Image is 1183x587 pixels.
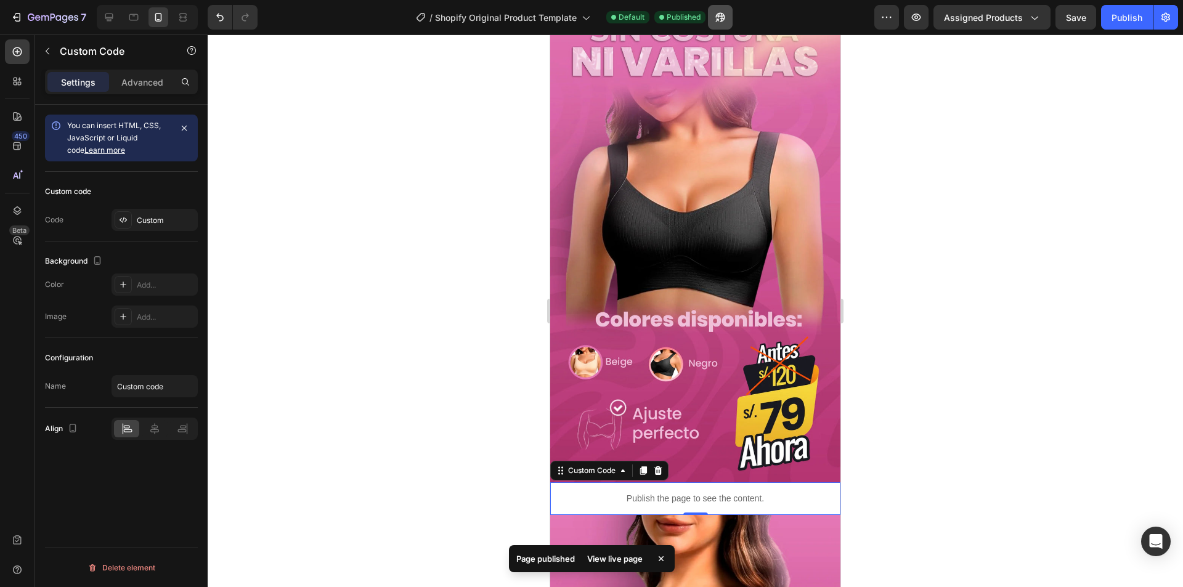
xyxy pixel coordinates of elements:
span: You can insert HTML, CSS, JavaScript or Liquid code [67,121,161,155]
div: Open Intercom Messenger [1141,527,1171,556]
iframe: Design area [550,34,840,587]
p: Advanced [121,76,163,89]
div: Name [45,381,66,392]
div: Undo/Redo [208,5,258,30]
div: Align [45,421,80,437]
span: Assigned Products [944,11,1023,24]
div: Add... [137,312,195,323]
p: 7 [81,10,86,25]
p: Settings [61,76,96,89]
p: Custom Code [60,44,165,59]
a: Learn more [84,145,125,155]
div: Custom code [45,186,91,197]
div: Delete element [87,561,155,575]
button: 7 [5,5,92,30]
button: Delete element [45,558,198,578]
div: Publish [1112,11,1142,24]
button: Assigned Products [933,5,1051,30]
span: / [429,11,433,24]
div: Configuration [45,352,93,363]
span: Published [667,12,701,23]
button: Publish [1101,5,1153,30]
span: Shopify Original Product Template [435,11,577,24]
div: 450 [12,131,30,141]
div: Image [45,311,67,322]
p: Page published [516,553,575,565]
div: Code [45,214,63,225]
span: Save [1066,12,1086,23]
div: Add... [137,280,195,291]
button: Save [1055,5,1096,30]
div: Beta [9,225,30,235]
div: Background [45,253,105,270]
div: View live page [580,550,650,567]
span: Default [619,12,644,23]
div: Custom [137,215,195,226]
div: Color [45,279,64,290]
